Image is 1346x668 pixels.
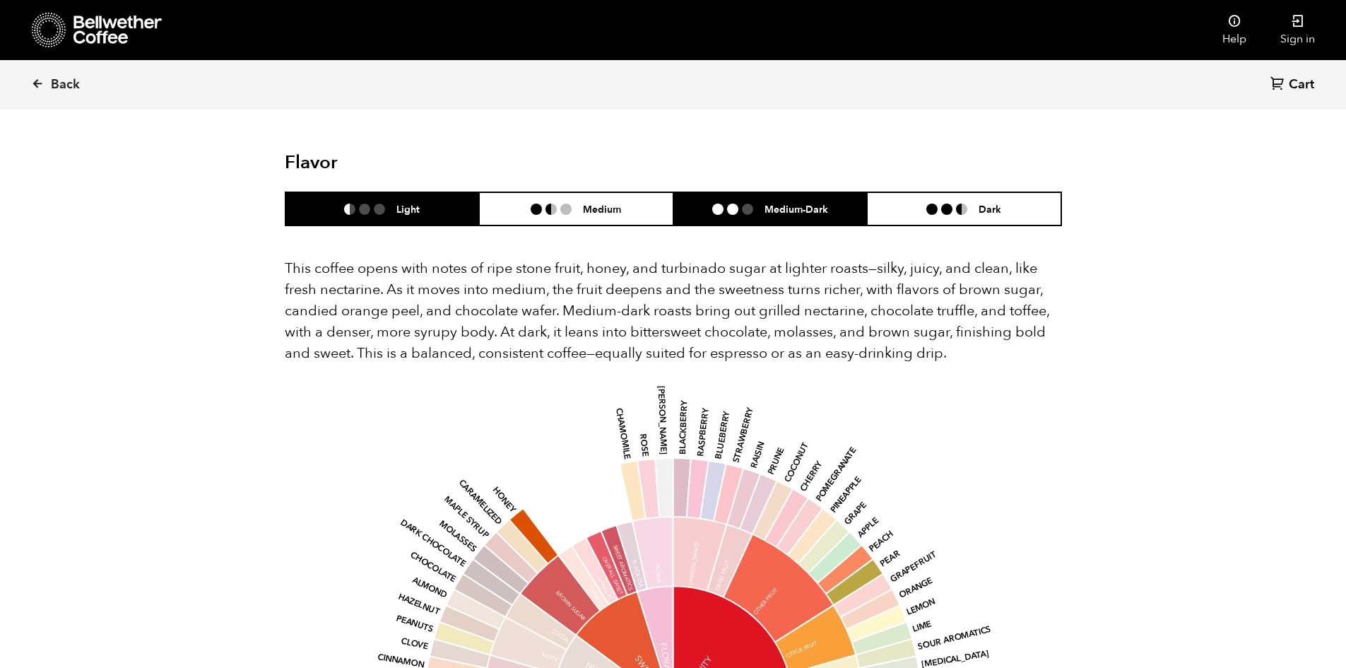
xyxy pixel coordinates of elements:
[1289,76,1314,93] span: Cart
[285,152,544,174] h2: Flavor
[979,203,1001,215] h6: Dark
[1270,76,1318,95] a: Cart
[285,258,1062,364] p: This coffee opens with notes of ripe stone fruit, honey, and turbinado sugar at lighter roasts—si...
[396,203,420,215] h6: Light
[764,203,828,215] h6: Medium-Dark
[583,203,621,215] h6: Medium
[51,76,80,93] span: Back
